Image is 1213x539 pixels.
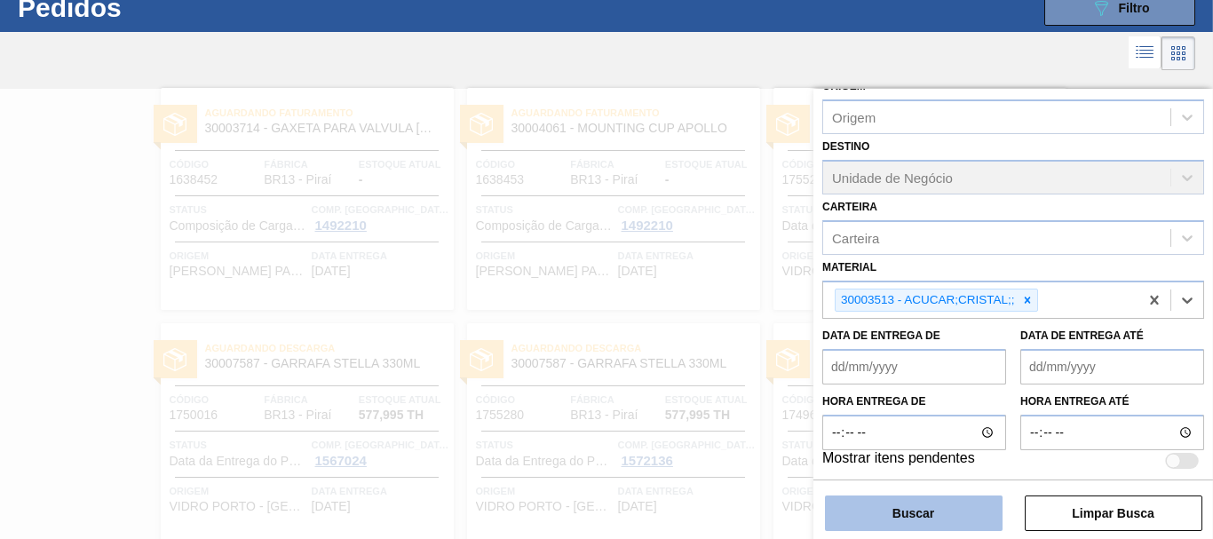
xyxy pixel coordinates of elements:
[822,201,877,213] label: Carteira
[832,110,876,125] div: Origem
[1020,349,1204,384] input: dd/mm/yyyy
[147,88,454,310] a: statusAguardando Faturamento30003714 - GAXETA PARA VALVULA [PERSON_NAME]Código1638452FábricaBR13 ...
[1020,329,1144,342] label: Data de Entrega até
[1161,36,1195,70] div: Visão em Cards
[822,261,876,273] label: Material
[836,289,1018,312] div: 30003513 - ACUCAR;CRISTAL;;
[1020,389,1204,415] label: Hora entrega até
[1119,1,1150,15] span: Filtro
[1129,36,1161,70] div: Visão em Lista
[760,88,1066,310] a: statusAguardando Descarga30007587 - GARRAFA STELLA 330MLCódigo1755278FábricaBR13 - PiraíEstoque a...
[832,230,879,245] div: Carteira
[822,389,1006,415] label: Hora entrega de
[822,450,975,472] label: Mostrar itens pendentes
[454,88,760,310] a: statusAguardando Faturamento30004061 - MOUNTING CUP APOLLOCódigo1638453FábricaBR13 - PiraíEstoque...
[822,329,940,342] label: Data de Entrega de
[822,349,1006,384] input: dd/mm/yyyy
[822,140,869,153] label: Destino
